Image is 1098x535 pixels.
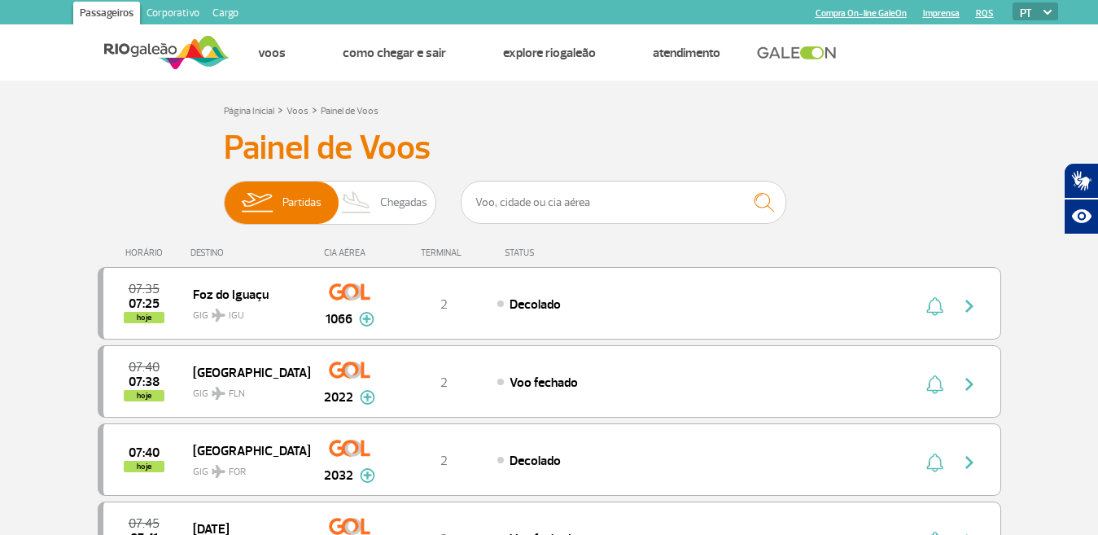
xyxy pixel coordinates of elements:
span: hoje [124,461,164,472]
img: sino-painel-voo.svg [926,375,943,394]
span: IGU [229,309,244,323]
span: 2 [440,453,448,469]
a: > [312,100,317,119]
span: hoje [124,312,164,323]
span: 2025-08-26 07:40:00 [129,362,160,373]
span: Decolado [510,296,561,313]
img: mais-info-painel-voo.svg [360,468,375,483]
span: [GEOGRAPHIC_DATA] [193,362,297,383]
span: Decolado [510,453,561,469]
span: Voo fechado [510,375,578,391]
span: 2 [440,375,448,391]
span: 2025-08-26 07:25:30 [129,298,160,309]
img: slider-desembarque [333,182,381,224]
img: destiny_airplane.svg [212,387,225,400]
span: hoje [124,390,164,401]
a: Explore RIOgaleão [503,45,596,61]
span: Foz do Iguaçu [193,283,297,305]
img: sino-painel-voo.svg [926,296,943,316]
span: [GEOGRAPHIC_DATA] [193,440,297,461]
span: Chegadas [380,182,427,224]
img: seta-direita-painel-voo.svg [960,375,979,394]
button: Abrir tradutor de língua de sinais. [1064,163,1098,199]
span: FLN [229,387,245,401]
div: DESTINO [190,248,309,258]
img: slider-embarque [231,182,282,224]
button: Abrir recursos assistivos. [1064,199,1098,235]
a: Atendimento [653,45,720,61]
div: TERMINAL [391,248,497,258]
span: 2025-08-26 07:45:00 [129,518,160,529]
a: Imprensa [923,8,960,19]
img: mais-info-painel-voo.svg [360,390,375,405]
img: destiny_airplane.svg [212,309,225,322]
a: RQS [976,8,994,19]
span: 2025-08-26 07:40:00 [129,447,160,458]
img: seta-direita-painel-voo.svg [960,453,979,472]
div: HORÁRIO [103,248,191,258]
a: Voos [287,105,308,117]
a: Como chegar e sair [343,45,446,61]
a: > [278,100,283,119]
img: destiny_airplane.svg [212,465,225,478]
a: Cargo [206,2,245,28]
a: Passageiros [73,2,140,28]
input: Voo, cidade ou cia aérea [461,181,786,224]
span: 2025-08-26 07:35:00 [129,283,160,295]
div: CIA AÉREA [309,248,391,258]
span: GIG [193,378,297,401]
img: seta-direita-painel-voo.svg [960,296,979,316]
img: sino-painel-voo.svg [926,453,943,472]
span: 1066 [326,309,352,329]
a: Compra On-line GaleOn [816,8,907,19]
a: Painel de Voos [321,105,378,117]
a: Voos [258,45,286,61]
img: mais-info-painel-voo.svg [359,312,374,327]
span: 2032 [324,466,353,485]
a: Página Inicial [224,105,274,117]
h3: Painel de Voos [224,128,875,169]
span: GIG [193,456,297,480]
div: Plugin de acessibilidade da Hand Talk. [1064,163,1098,235]
span: Partidas [282,182,322,224]
a: Corporativo [140,2,206,28]
span: FOR [229,465,246,480]
span: GIG [193,300,297,323]
span: 2 [440,296,448,313]
span: 2025-08-26 07:38:00 [129,376,160,388]
span: 2022 [324,388,353,407]
div: STATUS [497,248,629,258]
